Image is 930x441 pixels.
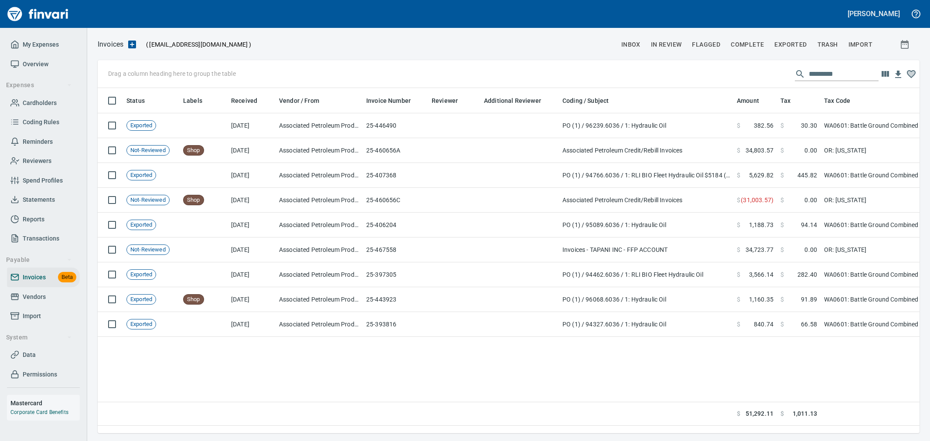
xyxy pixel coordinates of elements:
span: Exported [127,320,156,329]
td: Associated Petroleum Credit/Rebill Invoices [559,188,733,213]
span: Invoice Number [366,95,411,106]
button: Choose columns to display [879,68,892,81]
button: Show invoices within a particular date range [892,37,920,52]
span: 94.14 [801,220,817,229]
a: Reviewers [7,151,80,171]
td: [DATE] [228,262,276,287]
td: PO (1) / 96239.6036 / 1: Hydraulic Oil [559,113,733,138]
span: Complete [731,39,764,50]
span: Not-Reviewed [127,246,169,254]
span: 1,011.13 [793,409,817,418]
span: Expenses [6,80,72,91]
h6: Mastercard [10,398,80,408]
span: $ [737,245,740,254]
p: Invoices [98,39,123,50]
span: 3,566.14 [749,270,773,279]
span: 5,629.82 [749,171,773,180]
button: System [3,329,75,346]
td: Associated Petroleum Products Inc (APP) (1-23098) [276,213,363,237]
span: Shop [184,295,204,304]
span: Exported [127,122,156,130]
span: $ [737,320,740,329]
span: Coding Rules [23,117,59,128]
td: Associated Petroleum Credit/Rebill Invoices [559,138,733,163]
span: 30.30 [801,121,817,130]
span: Overview [23,59,48,70]
span: Beta [58,272,76,282]
span: [EMAIL_ADDRESS][DOMAIN_NAME] [148,40,249,49]
span: Spend Profiles [23,175,63,186]
td: PO (1) / 94766.6036 / 1: RLI BIO Fleet Hydraulic Oil $5184 ($445.82 tax @ rate WA0601) [559,163,733,188]
a: Overview [7,54,80,74]
span: Payable [6,254,72,265]
td: 25-443923 [363,287,428,312]
span: $ [780,121,784,130]
a: Statements [7,190,80,210]
span: Exported [127,221,156,229]
span: Vendor / From [279,95,319,106]
td: [DATE] [228,163,276,188]
span: 0.00 [804,245,817,254]
span: Labels [183,95,202,106]
span: Reviewers [23,156,51,166]
td: [DATE] [228,213,276,237]
td: Associated Petroleum Products Inc (APP) (1-23098) [276,113,363,138]
td: 25-393816 [363,312,428,337]
span: 66.58 [801,320,817,329]
p: ( ) [141,40,251,49]
span: 445.82 [797,171,817,180]
span: Cardholders [23,98,57,109]
td: Associated Petroleum Products Inc (APP) (1-23098) [276,237,363,262]
td: [DATE] [228,113,276,138]
button: Payable [3,252,75,268]
span: Invoice Number [366,95,422,106]
span: $ [780,196,784,204]
button: Download Table [892,68,905,81]
span: Shop [184,196,204,204]
span: Shop [184,146,204,155]
span: Flagged [692,39,720,50]
span: My Expenses [23,39,59,50]
td: WA0601: Battle Ground Combined 8.6% [821,262,930,287]
td: 25-407368 [363,163,428,188]
td: [DATE] [228,312,276,337]
a: Finvari [5,3,71,24]
span: Received [231,95,257,106]
span: ( 31,003.57 ) [741,196,773,204]
span: 1,160.35 [749,295,773,304]
span: Tax Code [824,95,850,106]
td: Associated Petroleum Products Inc (APP) (1-23098) [276,312,363,337]
span: Exported [127,295,156,304]
span: $ [737,270,740,279]
td: OR: [US_STATE] [821,138,930,163]
button: [PERSON_NAME] [845,7,902,20]
td: [DATE] [228,237,276,262]
span: Transactions [23,233,59,244]
a: Import [7,306,80,326]
span: Coding / Subject [562,95,609,106]
span: $ [737,196,740,204]
td: 25-446490 [363,113,428,138]
span: Labels [183,95,214,106]
span: Amount [737,95,770,106]
td: Invoices - TAPANI INC - FFP ACCOUNT [559,237,733,262]
span: 34,723.77 [746,245,773,254]
td: Associated Petroleum Products Inc (APP) (1-23098) [276,262,363,287]
a: InvoicesBeta [7,268,80,287]
button: Expenses [3,77,75,93]
span: System [6,332,72,343]
span: $ [780,171,784,180]
span: Coding / Subject [562,95,620,106]
span: 840.74 [754,320,773,329]
span: 282.40 [797,270,817,279]
span: Status [126,95,156,106]
nav: breadcrumb [98,39,123,50]
span: Exported [127,271,156,279]
a: Corporate Card Benefits [10,409,68,415]
span: Status [126,95,145,106]
span: 34,803.57 [746,146,773,155]
span: Reminders [23,136,53,147]
span: Reports [23,214,44,225]
h5: [PERSON_NAME] [848,9,900,18]
span: Exported [127,171,156,180]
